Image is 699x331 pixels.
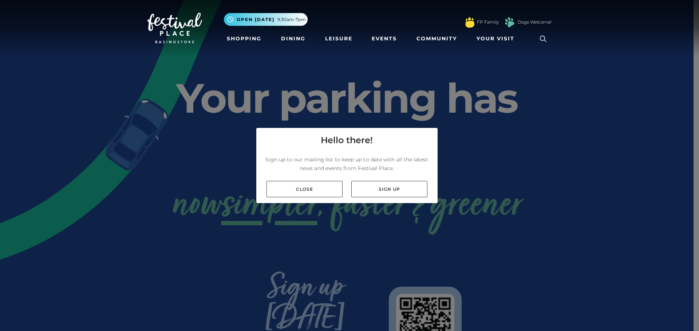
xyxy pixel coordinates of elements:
a: FP Family [477,19,499,25]
a: Your Visit [474,32,521,45]
p: Sign up to our mailing list to keep up to date with all the latest news and events from Festival ... [262,155,432,173]
a: Leisure [322,32,355,45]
span: Your Visit [477,35,514,43]
a: Sign up [351,181,427,197]
h4: Hello there! [321,134,373,147]
a: Dogs Welcome! [518,19,552,25]
img: Festival Place Logo [147,13,202,43]
span: 9.30am-7pm [277,16,306,23]
a: Community [414,32,460,45]
a: Dining [278,32,308,45]
a: Shopping [224,32,264,45]
button: Open [DATE] 9.30am-7pm [224,13,308,26]
a: Events [369,32,400,45]
a: Close [266,181,343,197]
span: Open [DATE] [237,16,275,23]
